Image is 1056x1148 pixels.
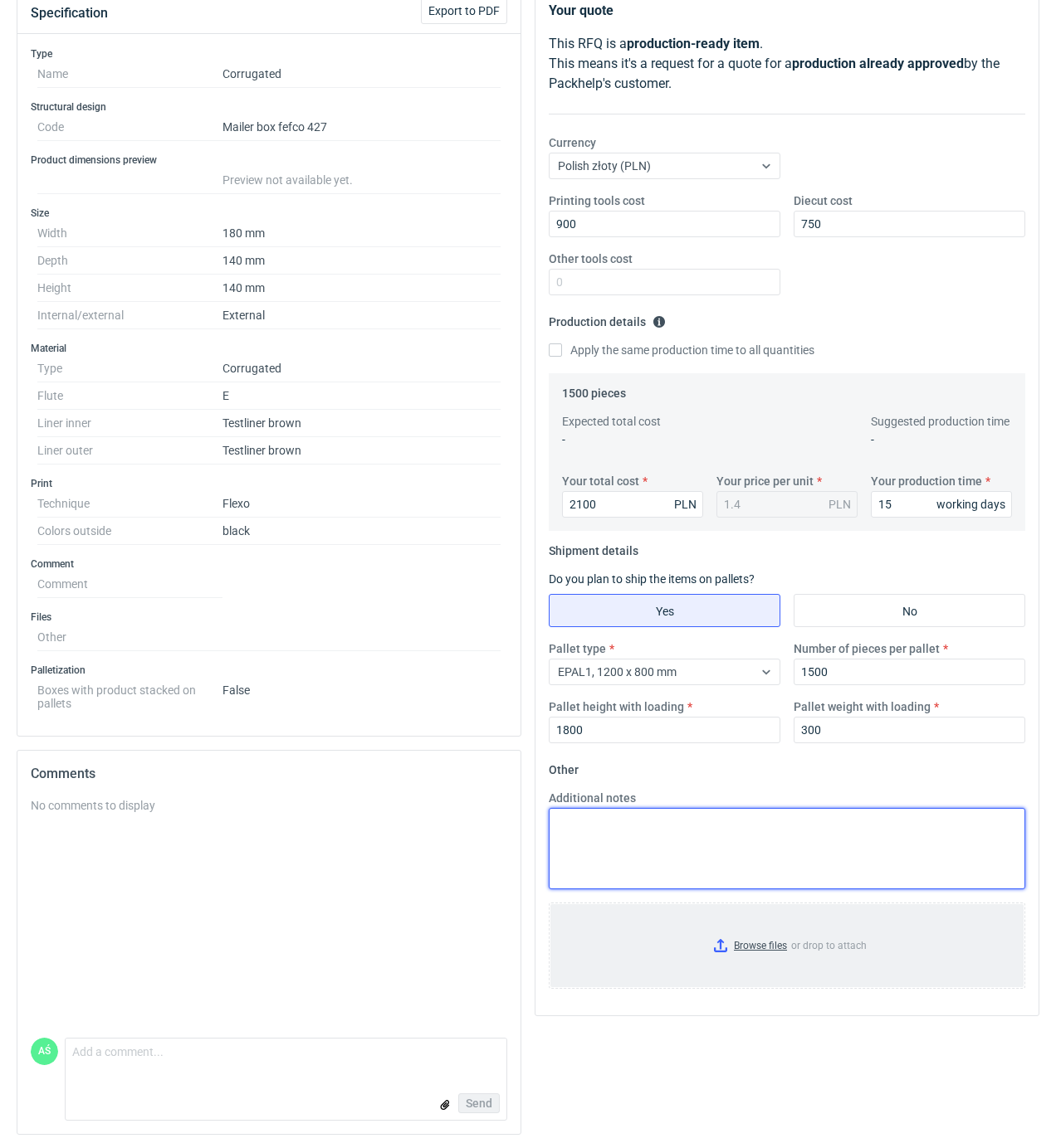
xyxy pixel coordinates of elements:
dt: Other [37,624,222,651]
dt: Liner inner [37,410,222,437]
span: Export to PDF [428,5,500,17]
label: Diecut cost [794,192,853,209]
legend: Shipment details [549,538,638,557]
label: or drop to attach [550,903,1024,988]
strong: production already approved [792,56,964,71]
div: Adrian Świerżewski [31,1038,58,1065]
legend: Other [549,756,579,776]
dd: Testliner brown [222,410,501,437]
h3: Material [31,342,507,355]
dd: 180 mm [222,220,501,247]
div: No comments to display [31,797,507,814]
h3: Type [31,47,507,61]
h3: Comment [31,557,507,571]
p: - [871,431,1012,448]
h3: Structural design [31,100,507,114]
h2: Comments [31,764,507,784]
div: PLN [674,496,697,513]
input: 0 [549,211,780,237]
label: No [794,594,1025,627]
dt: Boxes with product stacked on pallets [37,677,222,710]
dt: Width [37,220,222,247]
div: working days [936,496,1005,513]
label: Suggested production time [871,413,1010,430]
h3: Product dimensions preview [31,153,507,167]
span: Polish złoty (PLN) [558,159,651,173]
label: Pallet weight with loading [794,698,931,715]
dd: black [222,518,501,545]
dt: Colors outside [37,518,222,545]
input: 0 [794,717,1025,743]
label: Additional notes [549,790,636,806]
dd: False [222,677,501,710]
p: This RFQ is a . This means it's a request for a quote for a by the Packhelp's customer. [549,34,1025,94]
label: Yes [549,594,780,627]
span: Send [466,1097,492,1109]
dt: Liner outer [37,437,222,465]
div: PLN [829,496,851,513]
button: Send [458,1093,500,1113]
input: 0 [794,659,1025,685]
span: Preview not available yet. [222,173,353,187]
dt: Comment [37,571,222,598]
h3: Print [31,477,507,490]
input: 0 [794,211,1025,237]
label: Expected total cost [562,413,661,430]
label: Printing tools cost [549,192,645,209]
dt: Depth [37,247,222,275]
label: Your total cost [562,473,639,489]
h3: Size [31,207,507,220]
label: Your price per unit [716,473,814,489]
input: 0 [871,491,1012,518]
label: Number of pieces per pallet [794,640,940,657]
dt: Flute [37,382,222,410]
dt: Height [37,275,222,302]
dt: Technique [37,490,222,518]
dt: Code [37,114,222,141]
label: Other tools cost [549,251,633,267]
figcaption: AŚ [31,1038,58,1065]
label: Pallet type [549,640,606,657]
p: - [562,431,703,448]
h3: Palletization [31,664,507,677]
input: 0 [562,491,703,518]
strong: Your quote [549,2,614,18]
dd: 140 mm [222,247,501,275]
dd: Corrugated [222,61,501,88]
label: Pallet height with loading [549,698,684,715]
label: Apply the same production time to all quantities [549,342,814,358]
dd: External [222,302,501,329]
legend: 1500 pieces [562,380,626,400]
input: 0 [549,717,780,743]
label: Currency [549,134,596,151]
label: Do you plan to ship the items on pallets? [549,572,755,586]
strong: production-ready item [627,36,760,51]
dd: Mailer box fefco 427 [222,114,501,141]
input: 0 [549,269,780,295]
dd: E [222,382,501,410]
dd: Flexo [222,490,501,518]
dt: Name [37,61,222,88]
span: EPAL1, 1200 x 800 mm [558,665,677,679]
label: Your production time [871,473,982,489]
dd: Corrugated [222,355,501,382]
dt: Type [37,355,222,382]
h3: Files [31,610,507,624]
legend: Production details [549,309,666,328]
dd: 140 mm [222,275,501,302]
dd: Testliner brown [222,437,501,465]
dt: Internal/external [37,302,222,329]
